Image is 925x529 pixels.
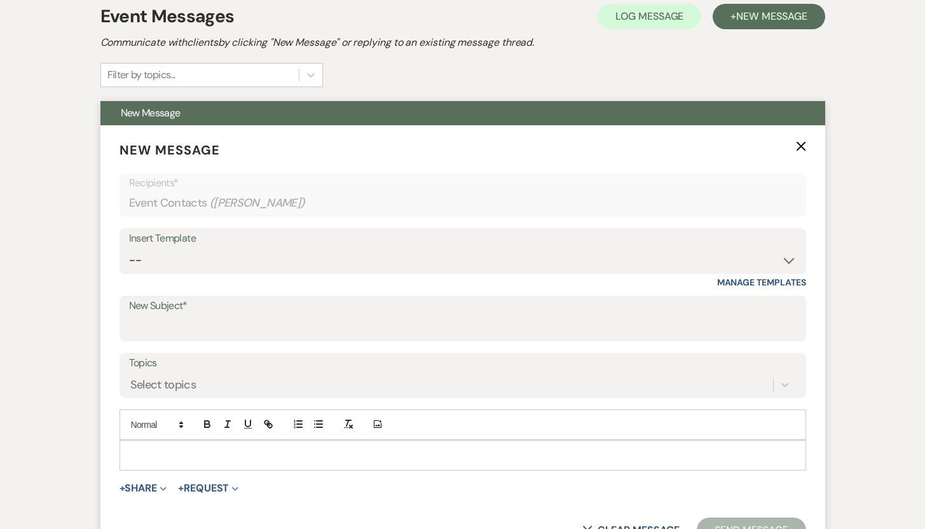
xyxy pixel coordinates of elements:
label: Topics [129,354,797,373]
button: Share [120,483,167,493]
span: New Message [121,106,181,120]
div: Filter by topics... [107,67,175,83]
div: Select topics [130,376,196,393]
button: Request [178,483,238,493]
p: Recipients* [129,175,797,191]
label: New Subject* [129,297,797,315]
h2: Communicate with clients by clicking "New Message" or replying to an existing message thread. [100,35,825,50]
span: New Message [736,10,807,23]
div: Insert Template [129,230,797,248]
span: New Message [120,142,220,158]
button: +New Message [713,4,825,29]
span: + [178,483,184,493]
span: Log Message [615,10,683,23]
span: ( [PERSON_NAME] ) [210,195,305,212]
h1: Event Messages [100,3,235,30]
a: Manage Templates [717,277,806,288]
span: + [120,483,125,493]
button: Log Message [598,4,701,29]
div: Event Contacts [129,191,797,216]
